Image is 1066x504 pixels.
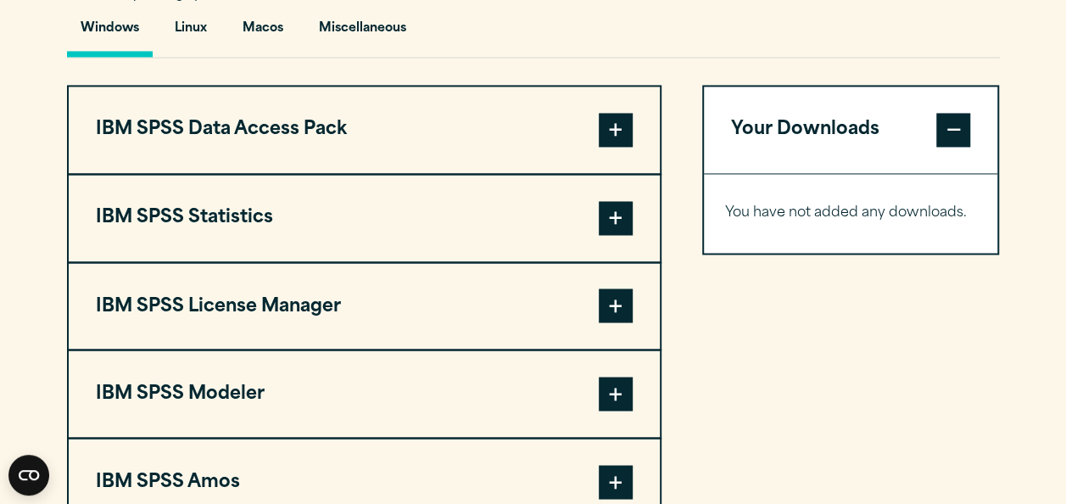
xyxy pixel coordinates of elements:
[67,8,153,57] button: Windows
[69,263,660,350] button: IBM SPSS License Manager
[69,175,660,261] button: IBM SPSS Statistics
[725,201,977,226] p: You have not added any downloads.
[69,350,660,437] button: IBM SPSS Modeler
[161,8,220,57] button: Linux
[704,173,998,253] div: Your Downloads
[8,455,49,496] button: Open CMP widget
[229,8,297,57] button: Macos
[69,87,660,173] button: IBM SPSS Data Access Pack
[305,8,420,57] button: Miscellaneous
[704,87,998,173] button: Your Downloads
